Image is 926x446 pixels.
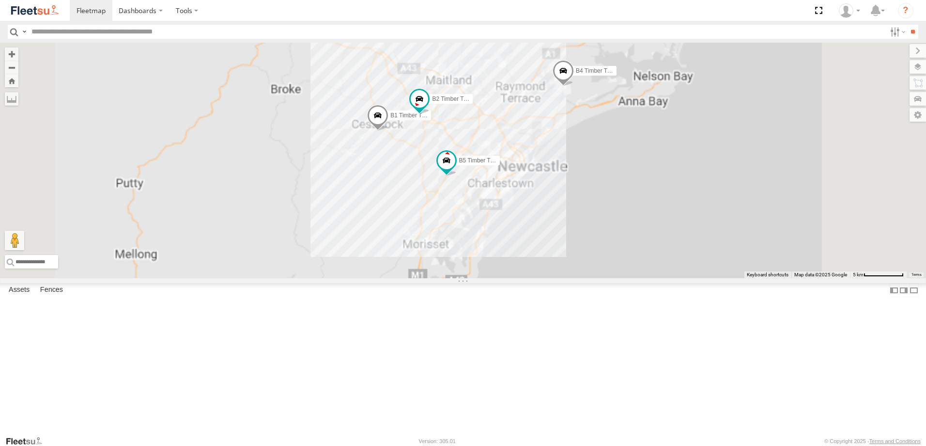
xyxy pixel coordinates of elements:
[853,272,864,277] span: 5 km
[889,283,899,297] label: Dock Summary Table to the Left
[898,3,913,18] i: ?
[10,4,60,17] img: fleetsu-logo-horizontal.svg
[869,438,921,444] a: Terms and Conditions
[20,25,28,39] label: Search Query
[824,438,921,444] div: © Copyright 2025 -
[5,231,24,250] button: Drag Pegman onto the map to open Street View
[5,48,18,61] button: Zoom in
[911,273,922,277] a: Terms
[910,108,926,122] label: Map Settings
[909,283,919,297] label: Hide Summary Table
[747,271,788,278] button: Keyboard shortcuts
[4,284,34,297] label: Assets
[835,3,864,18] div: Ben McLennan
[5,92,18,106] label: Measure
[794,272,847,277] span: Map data ©2025 Google
[390,112,432,119] span: B1 Timber Truck
[5,61,18,74] button: Zoom out
[886,25,907,39] label: Search Filter Options
[576,67,618,74] span: B4 Timber Truck
[5,436,50,446] a: Visit our Website
[459,158,501,164] span: B5 Timber Truck
[850,271,907,278] button: Map Scale: 5 km per 79 pixels
[899,283,909,297] label: Dock Summary Table to the Right
[35,284,68,297] label: Fences
[419,438,456,444] div: Version: 305.01
[5,74,18,87] button: Zoom Home
[432,96,474,102] span: B2 Timber Truck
